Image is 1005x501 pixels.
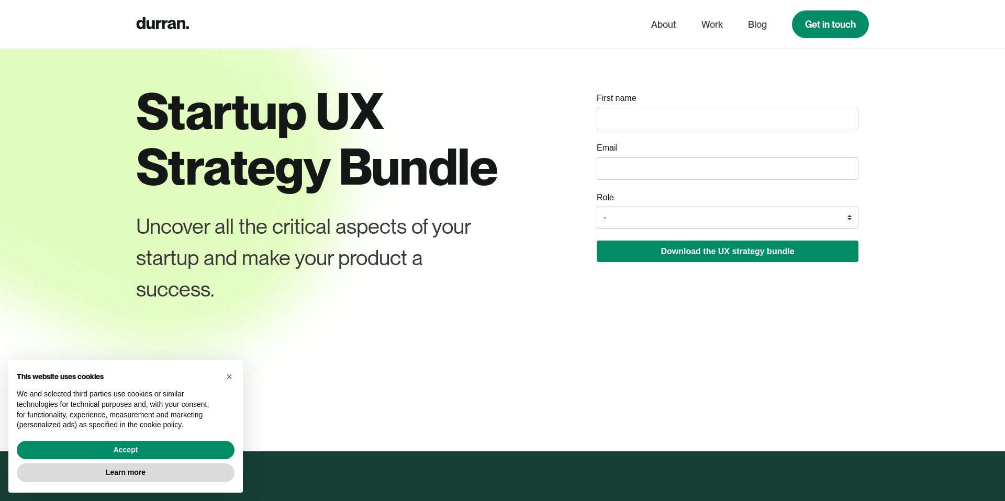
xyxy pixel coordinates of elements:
[226,371,232,382] span: ×
[748,15,767,35] a: Blog
[17,463,234,482] button: Learn more
[597,157,858,180] input: email
[136,84,523,194] h1: Startup UX Strategy Bundle
[17,389,218,430] p: We and selected third parties use cookies or similar technologies for technical purposes and, wit...
[597,241,858,262] button: Download the UX strategy bundle
[597,108,858,130] input: name
[597,207,858,229] select: role
[17,441,234,460] button: Accept
[136,14,189,35] a: home
[651,15,676,35] a: About
[17,372,218,381] h2: This website uses cookies
[792,10,869,38] a: Get in touch
[597,192,614,203] label: Role
[221,368,238,385] button: Close this notice
[597,93,636,104] label: First name
[136,211,485,305] div: Uncover all the critical aspects of your startup and make your product a success.
[597,142,618,154] label: Email
[701,15,723,35] a: Work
